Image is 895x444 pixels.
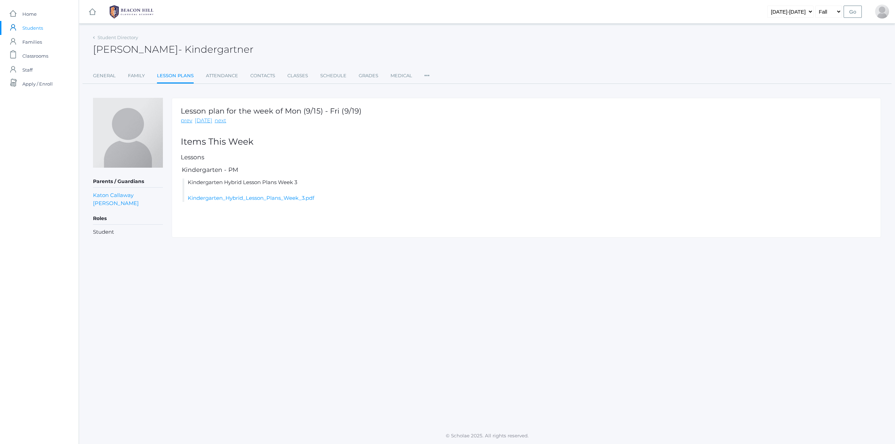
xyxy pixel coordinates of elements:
[181,107,361,115] h1: Lesson plan for the week of Mon (9/15) - Fri (9/19)
[93,199,139,207] a: [PERSON_NAME]
[181,117,192,125] a: prev
[93,213,163,225] h5: Roles
[79,432,895,439] p: © Scholae 2025. All rights reserved.
[178,43,253,55] span: - Kindergartner
[128,69,145,83] a: Family
[182,179,872,202] li: Kindergarten Hybrid Lesson Plans Week 3
[844,6,862,18] input: Go
[98,35,138,40] a: Student Directory
[105,3,158,21] img: BHCALogos-05-308ed15e86a5a0abce9b8dd61676a3503ac9727e845dece92d48e8588c001991.png
[157,69,194,84] a: Lesson Plans
[22,49,48,63] span: Classrooms
[93,44,253,55] h2: [PERSON_NAME]
[181,167,872,173] h5: Kindergarten - PM
[93,98,163,168] img: Kiel Callaway
[320,69,346,83] a: Schedule
[22,21,43,35] span: Students
[875,5,889,19] div: Erin Callaway
[195,117,212,125] a: [DATE]
[22,63,33,77] span: Staff
[250,69,275,83] a: Contacts
[93,228,163,236] li: Student
[206,69,238,83] a: Attendance
[22,35,42,49] span: Families
[287,69,308,83] a: Classes
[93,69,116,83] a: General
[22,77,53,91] span: Apply / Enroll
[359,69,378,83] a: Grades
[391,69,412,83] a: Medical
[181,154,872,161] h5: Lessons
[181,137,872,147] h2: Items This Week
[188,195,314,201] a: Kindergarten_Hybrid_Lesson_Plans_Week_3.pdf
[93,191,134,199] a: Katon Callaway
[215,117,226,125] a: next
[22,7,37,21] span: Home
[93,176,163,188] h5: Parents / Guardians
